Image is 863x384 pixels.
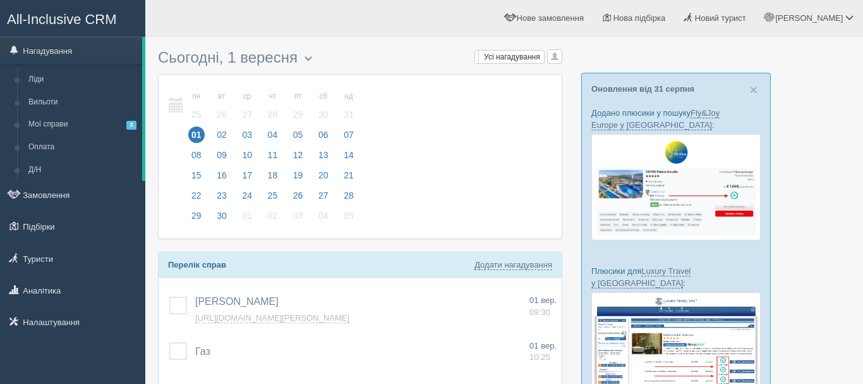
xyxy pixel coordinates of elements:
[265,127,281,143] span: 04
[286,128,310,148] a: 05
[261,189,285,209] a: 25
[195,313,349,323] a: [URL][DOMAIN_NAME][PERSON_NAME]
[235,168,259,189] a: 17
[775,13,843,23] span: [PERSON_NAME]
[290,207,306,224] span: 03
[265,147,281,163] span: 11
[341,207,357,224] span: 05
[311,84,335,128] a: сб 30
[311,148,335,168] a: 13
[315,106,332,123] span: 30
[315,167,332,183] span: 20
[591,134,761,240] img: fly-joy-de-proposal-crm-for-travel-agency.png
[529,307,550,317] span: 09:30
[529,295,557,318] a: 01 вер. 09:30
[210,189,234,209] a: 23
[315,127,332,143] span: 06
[158,49,562,68] h3: Сьогодні, 1 вересня
[188,167,205,183] span: 15
[695,13,746,23] span: Новий турист
[184,209,208,229] a: 29
[239,147,255,163] span: 10
[184,148,208,168] a: 08
[311,168,335,189] a: 20
[235,189,259,209] a: 24
[290,167,306,183] span: 19
[210,209,234,229] a: 30
[591,84,694,94] a: Оновлення від 31 серпня
[188,147,205,163] span: 08
[484,53,540,61] span: Усі нагадування
[286,209,310,229] a: 03
[311,128,335,148] a: 06
[239,167,255,183] span: 17
[341,147,357,163] span: 14
[261,168,285,189] a: 18
[613,13,666,23] span: Нова підбірка
[210,148,234,168] a: 09
[239,187,255,204] span: 24
[529,341,557,350] span: 01 вер.
[184,168,208,189] a: 15
[337,209,358,229] a: 05
[210,84,234,128] a: вт 26
[529,352,550,362] span: 10:25
[23,68,142,91] a: Ліди
[290,187,306,204] span: 26
[214,147,230,163] span: 09
[311,209,335,229] a: 04
[286,84,310,128] a: пт 29
[239,127,255,143] span: 03
[474,260,552,270] a: Додати нагадування
[168,260,226,269] b: Перелік справ
[591,107,761,131] p: Додано плюсики у пошуку :
[188,207,205,224] span: 29
[311,189,335,209] a: 27
[261,209,285,229] a: 02
[184,189,208,209] a: 22
[210,128,234,148] a: 02
[188,127,205,143] span: 01
[239,91,255,102] small: ср
[214,187,230,204] span: 23
[341,187,357,204] span: 28
[265,106,281,123] span: 28
[337,84,358,128] a: нд 31
[214,127,230,143] span: 02
[290,147,306,163] span: 12
[517,13,584,23] span: Нове замовлення
[261,148,285,168] a: 11
[184,84,208,128] a: пн 25
[265,91,281,102] small: чт
[235,209,259,229] a: 01
[341,106,357,123] span: 31
[265,187,281,204] span: 25
[315,187,332,204] span: 27
[286,148,310,168] a: 12
[750,83,757,96] button: Close
[23,91,142,114] a: Вильоти
[195,346,210,357] span: Газ
[341,127,357,143] span: 07
[290,127,306,143] span: 05
[315,91,332,102] small: сб
[23,136,142,159] a: Оплата
[337,128,358,148] a: 07
[750,82,757,97] span: ×
[529,295,557,305] span: 01 вер.
[591,265,761,289] p: Плюсики для :
[290,106,306,123] span: 29
[341,91,357,102] small: нд
[235,84,259,128] a: ср 27
[126,121,136,129] span: 2
[286,189,310,209] a: 26
[239,207,255,224] span: 01
[7,11,117,27] span: All-Inclusive CRM
[195,296,279,307] span: [PERSON_NAME]
[265,207,281,224] span: 02
[290,91,306,102] small: пт
[214,207,230,224] span: 30
[265,167,281,183] span: 18
[337,148,358,168] a: 14
[261,84,285,128] a: чт 28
